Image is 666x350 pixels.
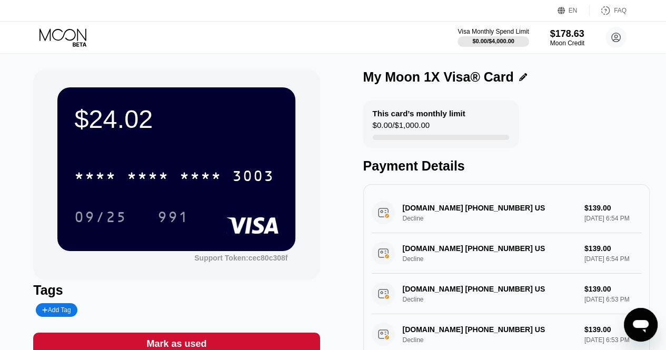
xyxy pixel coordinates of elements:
[550,28,584,47] div: $178.63Moon Credit
[373,109,465,118] div: This card’s monthly limit
[590,5,627,16] div: FAQ
[74,104,279,134] div: $24.02
[363,158,650,174] div: Payment Details
[373,121,430,135] div: $0.00 / $1,000.00
[550,39,584,47] div: Moon Credit
[42,306,71,314] div: Add Tag
[458,28,529,35] div: Visa Monthly Spend Limit
[472,38,514,44] div: $0.00 / $4,000.00
[194,254,287,262] div: Support Token:cec80c308f
[74,210,127,227] div: 09/25
[569,7,578,14] div: EN
[66,204,135,230] div: 09/25
[558,5,590,16] div: EN
[614,7,627,14] div: FAQ
[33,283,320,298] div: Tags
[150,204,197,230] div: 991
[458,28,529,47] div: Visa Monthly Spend Limit$0.00/$4,000.00
[36,303,77,317] div: Add Tag
[624,308,658,342] iframe: Button to launch messaging window
[363,69,514,85] div: My Moon 1X Visa® Card
[157,210,189,227] div: 991
[232,169,274,186] div: 3003
[194,254,287,262] div: Support Token: cec80c308f
[550,28,584,39] div: $178.63
[146,338,206,350] div: Mark as used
